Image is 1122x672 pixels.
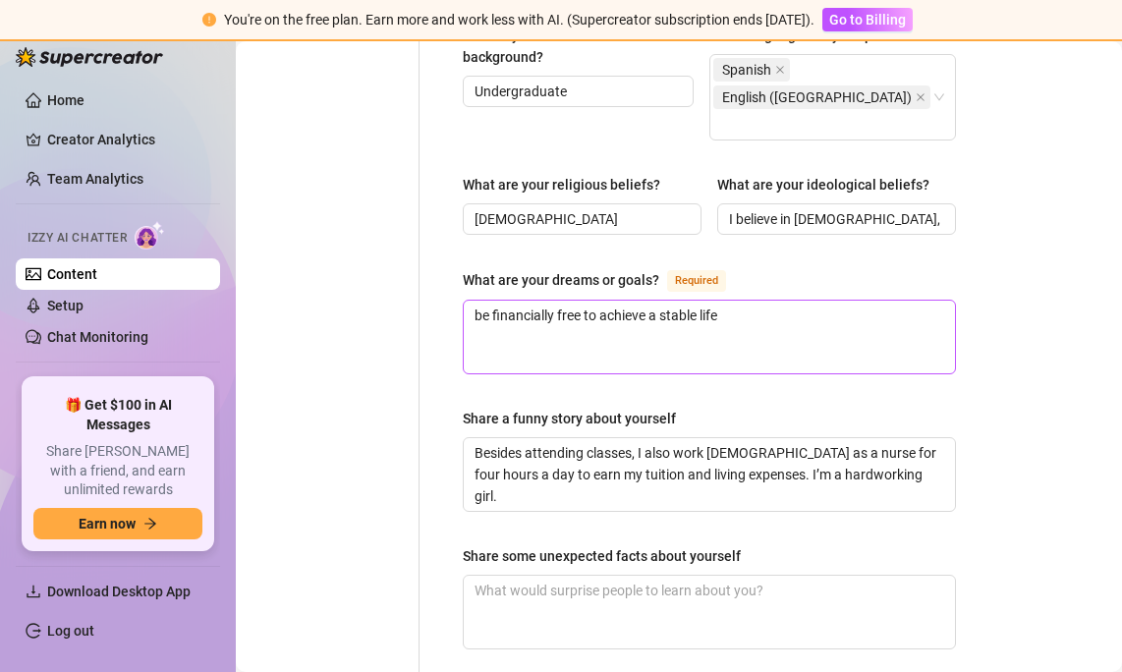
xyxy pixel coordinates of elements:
img: AI Chatter [135,221,165,250]
label: Share a funny story about yourself [463,408,690,429]
div: What are your religious beliefs? [463,174,660,196]
label: What are your ideological beliefs? [717,174,943,196]
span: Izzy AI Chatter [28,229,127,248]
span: Go to Billing [829,12,906,28]
span: 🎁 Get $100 in AI Messages [33,396,202,434]
span: close [775,65,785,75]
button: Earn nowarrow-right [33,508,202,539]
img: logo-BBDzfeDw.svg [16,47,163,67]
label: Share some unexpected facts about yourself [463,545,755,567]
a: Chat Monitoring [47,329,148,345]
span: You're on the free plan. Earn more and work less with AI. (Supercreator subscription ends [DATE]). [224,12,814,28]
input: What are your religious beliefs? [475,208,686,230]
span: English ([GEOGRAPHIC_DATA]) [722,86,912,108]
a: Creator Analytics [47,124,204,155]
div: What is your educational background? [463,25,680,68]
div: Share a funny story about yourself [463,408,676,429]
span: English (US) [713,85,930,109]
label: What are your religious beliefs? [463,174,674,196]
textarea: Share a funny story about yourself [464,438,955,511]
a: Log out [47,623,94,639]
div: Share some unexpected facts about yourself [463,545,741,567]
span: Download Desktop App [47,584,191,599]
a: Content [47,266,97,282]
span: Spanish [713,58,790,82]
label: What are your dreams or goals? [463,268,748,292]
span: close [916,92,926,102]
span: Required [667,270,726,292]
div: What are your ideological beliefs? [717,174,929,196]
span: arrow-right [143,517,157,531]
a: Home [47,92,84,108]
span: download [26,584,41,599]
textarea: What are your dreams or goals? [464,301,955,373]
a: Setup [47,298,84,313]
div: What are your dreams or goals? [463,269,659,291]
span: Earn now [79,516,136,532]
input: What is your educational background? [475,81,678,102]
button: Go to Billing [822,8,913,31]
textarea: Share some unexpected facts about yourself [464,576,955,648]
a: Team Analytics [47,171,143,187]
span: exclamation-circle [202,13,216,27]
span: Share [PERSON_NAME] with a friend, and earn unlimited rewards [33,442,202,500]
a: Go to Billing [822,12,913,28]
span: Spanish [722,59,771,81]
label: What is your educational background? [463,25,694,68]
input: What are your ideological beliefs? [729,208,940,230]
input: What languages do you speak? [713,113,717,137]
